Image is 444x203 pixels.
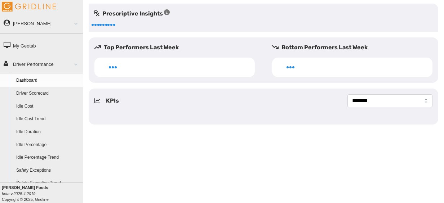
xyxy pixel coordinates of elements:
[13,126,83,139] a: Idle Duration
[2,185,83,202] div: Copyright © 2025, Gridline
[2,191,35,196] i: beta v.2025.4.2019
[106,96,119,105] h5: KPIs
[13,151,83,164] a: Idle Percentage Trend
[13,100,83,113] a: Idle Cost
[272,43,438,52] h5: Bottom Performers Last Week
[13,87,83,100] a: Driver Scorecard
[13,164,83,177] a: Safety Exceptions
[2,185,48,190] b: [PERSON_NAME] Foods
[13,139,83,152] a: Idle Percentage
[13,113,83,126] a: Idle Cost Trend
[2,2,56,12] img: Gridline
[94,9,170,18] h5: Prescriptive Insights
[13,74,83,87] a: Dashboard
[13,177,83,190] a: Safety Exception Trend
[94,43,261,52] h5: Top Performers Last Week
